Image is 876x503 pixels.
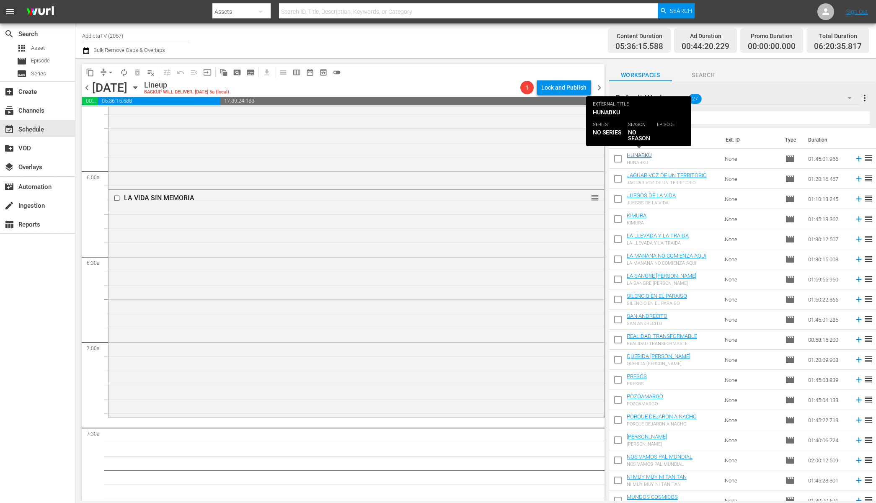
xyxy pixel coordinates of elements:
td: None [721,410,781,430]
td: 01:45:22.713 [805,410,851,430]
div: Lock and Publish [541,80,587,95]
td: None [721,269,781,289]
span: Asset [17,43,27,53]
a: PRESOS [627,373,647,379]
a: JAGUAR VOZ DE UN TERRITORIO [627,172,707,178]
span: 05:36:15.588 [98,97,220,105]
span: menu [5,7,15,17]
span: 00:00:00.000 [748,42,796,52]
span: reorder [591,193,599,202]
td: None [721,289,781,310]
a: JUEGOS DE LA VIDA [627,192,676,199]
a: NOS VAMOS PAL MUNDIAL [627,454,693,460]
span: Create [4,87,14,97]
div: HUNABKU [627,160,652,165]
span: preview_outlined [319,68,328,77]
td: None [721,189,781,209]
a: LA MANANA NO COMIENZA AQUI [627,253,706,259]
span: toggle_off [333,68,341,77]
div: Content Duration [615,30,663,42]
svg: Add to Schedule [854,275,863,284]
a: HUNABKU [627,152,652,158]
div: QUERIDA [PERSON_NAME] [627,361,690,366]
a: QUERIDA [PERSON_NAME] [627,353,690,359]
span: Day Calendar View [274,64,290,80]
span: Episode [785,254,795,264]
span: reorder [863,475,873,485]
span: reorder [863,354,873,364]
svg: Add to Schedule [854,415,863,425]
span: reorder [863,214,873,224]
svg: Add to Schedule [854,174,863,183]
span: more_vert [860,93,870,103]
span: View Backup [317,66,330,79]
span: Episode [785,194,795,204]
button: Lock and Publish [537,80,591,95]
td: None [721,209,781,229]
div: SAN ANDRECITO [627,321,667,326]
span: Series [31,70,46,78]
div: KIMURA [627,220,646,226]
span: Overlays [4,162,14,172]
div: Total Duration [814,30,862,42]
span: reorder [863,254,873,264]
span: Download as CSV [257,64,274,80]
div: SILENCIO EN EL PARAISO [627,301,687,306]
span: 17:39:24.183 [220,97,605,105]
td: None [721,169,781,189]
span: Create Search Block [230,66,244,79]
span: 00:44:20.229 [82,97,98,105]
div: POZOAMARGO [627,401,663,407]
span: Episode [785,475,795,485]
td: 02:00:12.509 [805,450,851,470]
span: 27 [688,90,702,108]
span: Automation [4,182,14,192]
div: Promo Duration [748,30,796,42]
span: Episode [785,294,795,304]
svg: Add to Schedule [854,255,863,264]
span: reorder [863,435,873,445]
a: KIMURA [627,212,646,219]
span: reorder [863,274,873,284]
div: Ad Duration [682,30,729,42]
td: None [721,229,781,249]
span: Workspaces [609,70,672,80]
td: 01:45:03.839 [805,370,851,390]
span: Loop Content [117,66,131,79]
td: 01:45:28.801 [805,470,851,490]
td: 01:30:15.003 [805,249,851,269]
th: Ext. ID [721,128,780,152]
span: Refresh All Search Blocks [214,64,230,80]
a: Sign Out [846,8,868,15]
span: reorder [863,374,873,384]
td: None [721,390,781,410]
div: LA MANANA NO COMIENZA AQUI [627,261,706,266]
td: None [721,149,781,169]
span: 1 [520,84,534,91]
th: Title [627,128,721,152]
td: None [721,350,781,370]
span: Channels [4,106,14,116]
div: NOS VAMOS PAL MUNDIAL [627,462,693,467]
svg: Add to Schedule [854,194,863,204]
td: 01:45:01.966 [805,149,851,169]
span: Episode [785,274,795,284]
div: PRESOS [627,381,647,387]
a: MUNDOS COSMICOS [627,494,678,500]
span: movie [785,435,795,445]
span: Episode [785,154,795,164]
span: movie [785,174,795,184]
td: None [721,470,781,490]
span: Episode [785,355,795,365]
span: Week Calendar View [290,66,303,79]
div: REALIDAD TRANSFORMABLE [627,341,697,346]
a: LA SANGRE [PERSON_NAME] [627,273,696,279]
a: LA LLEVADA Y LA TRAIDA [627,232,689,239]
td: None [721,330,781,350]
div: BACKUP WILL DELIVER: [DATE] 5a (local) [144,90,229,95]
td: None [721,310,781,330]
a: [PERSON_NAME] [627,433,667,440]
span: autorenew_outlined [120,68,128,77]
td: 01:30:12.507 [805,229,851,249]
div: JUEGOS DE LA VIDA [627,200,676,206]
